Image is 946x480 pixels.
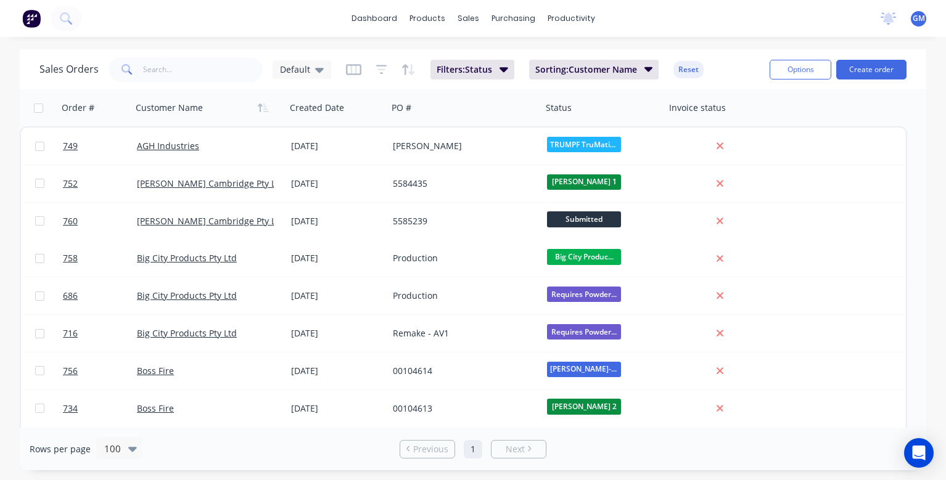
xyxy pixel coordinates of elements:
div: productivity [541,9,601,28]
span: 686 [63,290,78,302]
span: Requires Powder... [547,287,621,302]
span: 756 [63,365,78,377]
span: [PERSON_NAME] 1 [547,174,621,190]
span: 752 [63,177,78,190]
span: 760 [63,215,78,227]
span: Next [506,443,525,455]
div: Status [546,102,572,114]
button: Reset [673,61,704,78]
div: [DATE] [291,140,383,152]
span: 749 [63,140,78,152]
a: Big City Products Pty Ltd [137,327,237,339]
a: 752 [63,165,137,202]
h1: Sales Orders [39,63,99,75]
button: Options [770,60,831,79]
div: Invoice status [669,102,726,114]
span: Big City Produc... [547,249,621,264]
div: [DATE] [291,327,383,340]
div: [PERSON_NAME] [393,140,530,152]
div: [DATE] [291,402,383,415]
div: Customer Name [136,102,203,114]
span: Rows per page [30,443,91,455]
div: purchasing [485,9,541,28]
a: Big City Products Pty Ltd [137,290,237,301]
span: Submitted [547,211,621,227]
a: Boss Fire [137,365,174,376]
span: 716 [63,327,78,340]
span: Previous [413,443,448,455]
div: [DATE] [291,215,383,227]
a: dashboard [345,9,403,28]
a: [PERSON_NAME] Cambridge Pty Ltd [137,215,284,227]
span: 758 [63,252,78,264]
span: Requires Powder... [547,324,621,340]
span: Sorting: Customer Name [535,63,637,76]
span: [PERSON_NAME] 2 [547,399,621,414]
a: [PERSON_NAME] Cambridge Pty Ltd [137,177,284,189]
a: Next page [492,443,546,455]
span: Default [280,63,310,76]
span: 734 [63,402,78,415]
a: 749 [63,128,137,165]
a: 760 [63,203,137,240]
a: AGH Industries [137,140,199,152]
div: 5585239 [393,215,530,227]
a: 758 [63,240,137,277]
div: [DATE] [291,252,383,264]
button: Sorting:Customer Name [529,60,659,79]
div: [DATE] [291,177,383,190]
div: sales [451,9,485,28]
div: [DATE] [291,290,383,302]
div: 5584435 [393,177,530,190]
a: Big City Products Pty Ltd [137,252,237,264]
a: Page 1 is your current page [464,440,482,458]
input: Search... [143,57,263,82]
a: 686 [63,277,137,314]
span: TRUMPF TruMatic... [547,137,621,152]
a: Boss Fire [137,402,174,414]
a: Previous page [400,443,454,455]
span: Filters: Status [437,63,492,76]
a: 734 [63,390,137,427]
div: PO # [392,102,411,114]
div: products [403,9,451,28]
div: 00104614 [393,365,530,377]
div: Remake - AV1 [393,327,530,340]
a: 756 [63,352,137,389]
button: Filters:Status [430,60,514,79]
div: Created Date [290,102,344,114]
button: Create order [836,60,907,79]
div: [DATE] [291,365,383,377]
span: GM [913,13,925,24]
div: Production [393,290,530,302]
img: Factory [22,9,41,28]
ul: Pagination [395,440,551,458]
div: Production [393,252,530,264]
span: [PERSON_NAME]-Power C5 [547,362,621,377]
a: 716 [63,315,137,352]
div: Order # [62,102,94,114]
div: 00104613 [393,402,530,415]
div: Open Intercom Messenger [904,438,934,468]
